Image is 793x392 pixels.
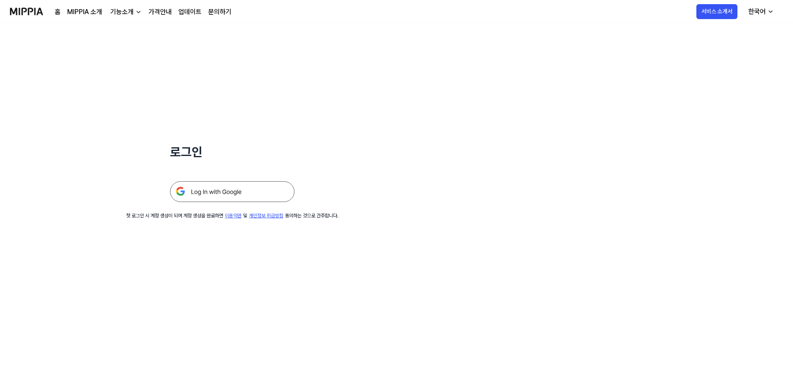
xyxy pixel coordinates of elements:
h1: 로그인 [170,143,294,161]
a: 가격안내 [148,7,172,17]
button: 기능소개 [109,7,142,17]
img: 구글 로그인 버튼 [170,181,294,202]
a: 업데이트 [178,7,202,17]
a: 문의하기 [208,7,231,17]
div: 첫 로그인 시 계정 생성이 되며 계정 생성을 완료하면 및 동의하는 것으로 간주합니다. [126,212,338,219]
button: 서비스 소개서 [696,4,737,19]
a: 홈 [55,7,61,17]
div: 기능소개 [109,7,135,17]
div: 한국어 [747,7,767,17]
button: 한국어 [742,3,779,20]
a: 이용약관 [225,213,241,219]
img: down [135,9,142,15]
a: 개인정보 취급방침 [249,213,283,219]
a: MIPPIA 소개 [67,7,102,17]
